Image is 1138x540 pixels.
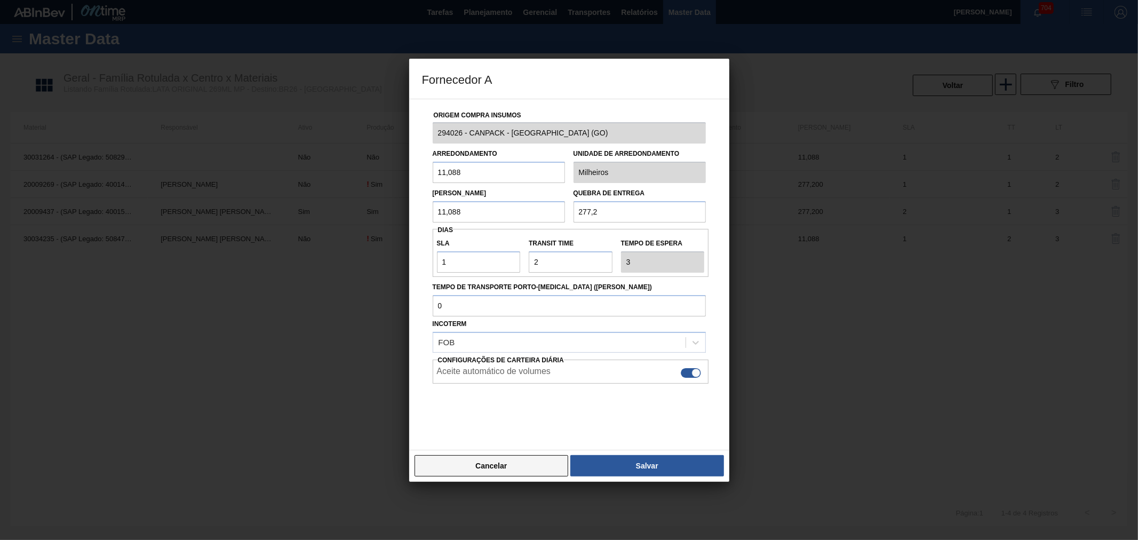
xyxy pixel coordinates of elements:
span: Configurações de Carteira Diária [438,356,564,364]
label: Origem Compra Insumos [434,112,521,119]
button: Cancelar [415,455,569,477]
label: Unidade de arredondamento [574,146,706,162]
label: SLA [437,236,521,251]
label: Tempo de espera [621,236,705,251]
label: Incoterm [433,320,467,328]
label: Tempo de Transporte Porto-[MEDICAL_DATA] ([PERSON_NAME]) [433,280,706,295]
label: Arredondamento [433,150,497,157]
div: Essa configuração habilita a criação automática de composição de carga do lado do fornecedor caso... [433,353,706,384]
span: Dias [438,226,453,234]
h3: Fornecedor A [409,59,729,99]
div: FOB [439,338,455,347]
button: Salvar [570,455,723,477]
label: Transit Time [529,236,612,251]
label: Quebra de entrega [574,189,645,197]
label: Aceite automático de volumes [437,367,551,379]
label: [PERSON_NAME] [433,189,487,197]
